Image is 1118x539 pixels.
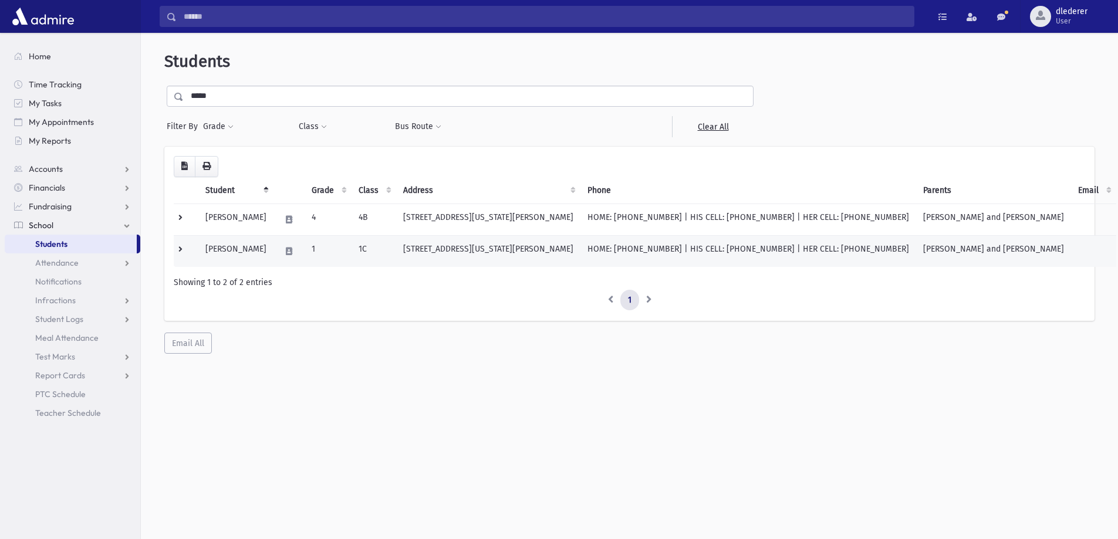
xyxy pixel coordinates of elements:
span: My Appointments [29,117,94,127]
div: Showing 1 to 2 of 2 entries [174,276,1085,289]
span: School [29,220,53,230]
a: Students [5,235,137,253]
a: Home [5,47,140,66]
span: Time Tracking [29,79,82,90]
span: Meal Attendance [35,333,99,343]
a: Infractions [5,291,140,310]
span: My Tasks [29,98,62,109]
span: Financials [29,182,65,193]
td: [PERSON_NAME] [198,204,273,235]
span: My Reports [29,135,71,146]
td: HOME: [PHONE_NUMBER] | HIS CELL: [PHONE_NUMBER] | HER CELL: [PHONE_NUMBER] [580,235,916,267]
span: Test Marks [35,351,75,362]
td: 1C [352,235,396,267]
span: Attendance [35,257,79,268]
button: Print [195,156,218,177]
td: HOME: [PHONE_NUMBER] | HIS CELL: [PHONE_NUMBER] | HER CELL: [PHONE_NUMBER] [580,204,916,235]
th: Address: activate to sort column ascending [396,177,580,204]
span: Fundraising [29,201,72,212]
a: Attendance [5,253,140,272]
a: Student Logs [5,310,140,328]
button: Email All [164,333,212,354]
a: Report Cards [5,366,140,385]
a: Accounts [5,160,140,178]
span: PTC Schedule [35,389,86,399]
td: 4B [352,204,396,235]
a: PTC Schedule [5,385,140,404]
span: Home [29,51,51,62]
a: My Appointments [5,113,140,131]
span: Student Logs [35,314,83,324]
a: 1 [620,290,639,311]
a: My Reports [5,131,140,150]
a: Clear All [672,116,754,137]
a: Test Marks [5,347,140,366]
a: Teacher Schedule [5,404,140,422]
img: AdmirePro [9,5,77,28]
a: Financials [5,178,140,197]
td: 1 [305,235,352,267]
span: Accounts [29,164,63,174]
span: Students [164,52,230,71]
a: School [5,216,140,235]
span: dlederer [1056,7,1087,16]
button: Grade [202,116,234,137]
th: Class: activate to sort column ascending [352,177,396,204]
td: [STREET_ADDRESS][US_STATE][PERSON_NAME] [396,235,580,267]
th: Phone [580,177,916,204]
button: Bus Route [394,116,442,137]
a: Notifications [5,272,140,291]
span: Teacher Schedule [35,408,101,418]
span: Report Cards [35,370,85,381]
span: Notifications [35,276,82,287]
th: Grade: activate to sort column ascending [305,177,352,204]
span: Infractions [35,295,76,306]
td: [PERSON_NAME] and [PERSON_NAME] [916,235,1071,267]
td: [PERSON_NAME] [198,235,273,267]
span: User [1056,16,1087,26]
button: Class [298,116,327,137]
span: Students [35,239,67,249]
input: Search [177,6,914,27]
a: Time Tracking [5,75,140,94]
th: Email: activate to sort column ascending [1071,177,1116,204]
td: [STREET_ADDRESS][US_STATE][PERSON_NAME] [396,204,580,235]
button: CSV [174,156,195,177]
a: My Tasks [5,94,140,113]
th: Student: activate to sort column descending [198,177,273,204]
th: Parents [916,177,1071,204]
a: Meal Attendance [5,328,140,347]
a: Fundraising [5,197,140,216]
td: [PERSON_NAME] and [PERSON_NAME] [916,204,1071,235]
td: 4 [305,204,352,235]
span: Filter By [167,120,202,133]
